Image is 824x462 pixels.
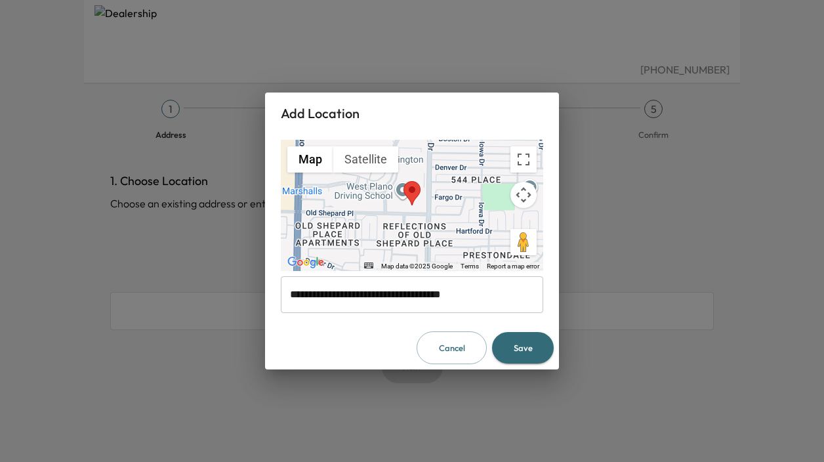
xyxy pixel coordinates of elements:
a: Open this area in Google Maps (opens a new window) [284,254,327,271]
button: Toggle fullscreen view [510,146,537,173]
button: Show satellite imagery [333,146,398,173]
img: Google [284,254,327,271]
button: Show street map [287,146,333,173]
button: Cancel [417,331,487,365]
a: Report a map error [487,262,539,270]
button: Keyboard shortcuts [364,262,373,268]
span: Map data ©2025 Google [381,262,453,270]
h2: Add Location [265,93,559,135]
button: Drag Pegman onto the map to open Street View [510,229,537,255]
button: Save [492,332,554,364]
button: Map camera controls [510,182,537,208]
a: Terms [461,262,479,270]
